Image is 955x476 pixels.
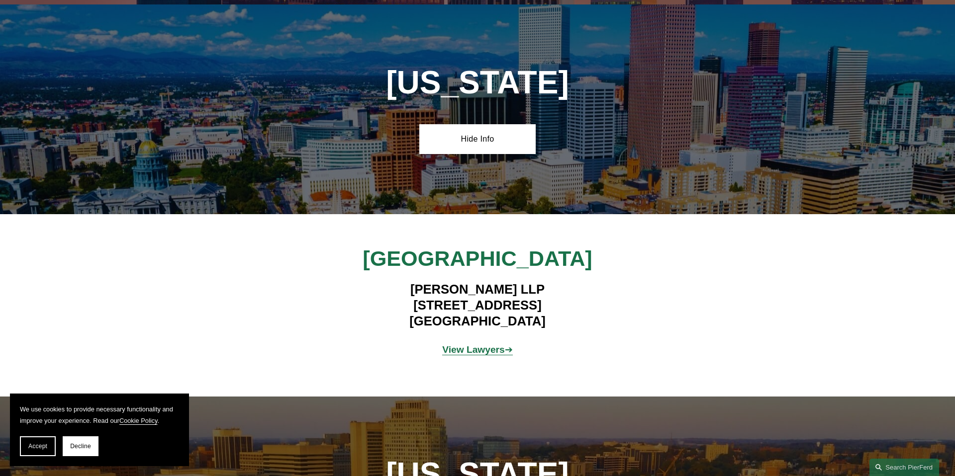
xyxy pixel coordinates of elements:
[20,436,56,456] button: Accept
[442,344,513,355] a: View Lawyers➔
[20,403,179,426] p: We use cookies to provide necessary functionality and improve your experience. Read our .
[119,417,158,424] a: Cookie Policy
[442,344,513,355] span: ➔
[63,436,98,456] button: Decline
[363,246,592,270] span: [GEOGRAPHIC_DATA]
[869,459,939,476] a: Search this site
[10,394,189,466] section: Cookie banner
[442,344,505,355] strong: View Lawyers
[70,443,91,450] span: Decline
[332,281,622,329] h4: [PERSON_NAME] LLP [STREET_ADDRESS] [GEOGRAPHIC_DATA]
[332,65,622,101] h1: [US_STATE]
[419,124,535,154] a: Hide Info
[28,443,47,450] span: Accept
